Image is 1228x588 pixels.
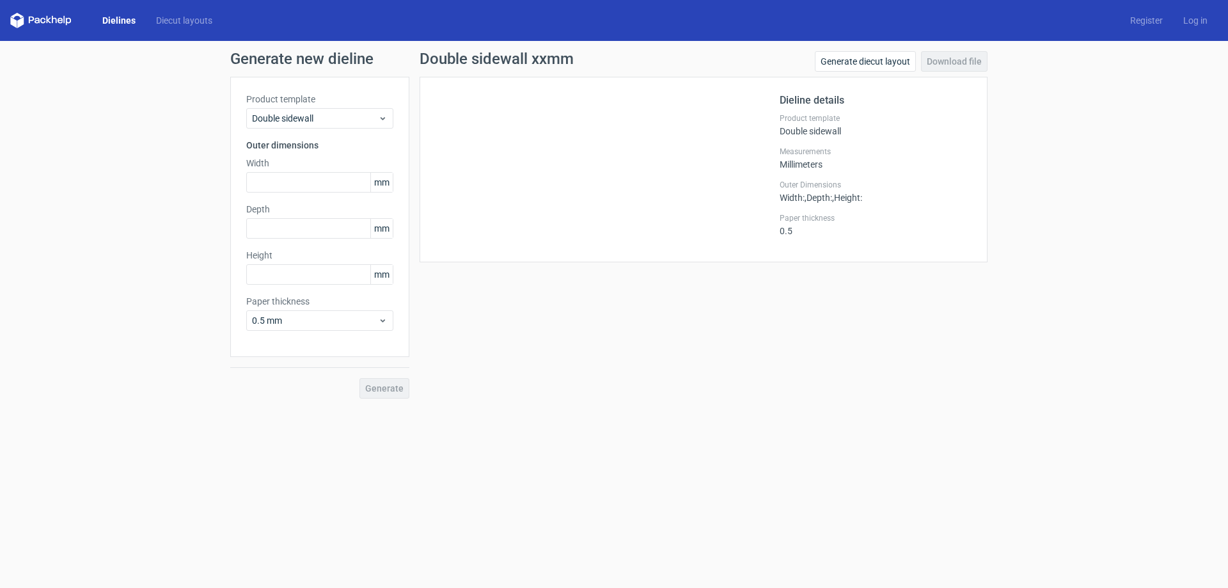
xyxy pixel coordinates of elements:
[146,14,223,27] a: Diecut layouts
[420,51,574,67] h1: Double sidewall xxmm
[805,193,832,203] span: , Depth :
[230,51,998,67] h1: Generate new dieline
[780,213,972,236] div: 0.5
[252,112,378,125] span: Double sidewall
[1120,14,1173,27] a: Register
[370,173,393,192] span: mm
[832,193,862,203] span: , Height :
[780,93,972,108] h2: Dieline details
[780,113,972,123] label: Product template
[92,14,146,27] a: Dielines
[246,249,393,262] label: Height
[246,157,393,170] label: Width
[370,219,393,238] span: mm
[780,147,972,170] div: Millimeters
[780,113,972,136] div: Double sidewall
[246,203,393,216] label: Depth
[246,93,393,106] label: Product template
[780,147,972,157] label: Measurements
[370,265,393,284] span: mm
[780,213,972,223] label: Paper thickness
[1173,14,1218,27] a: Log in
[780,193,805,203] span: Width :
[246,139,393,152] h3: Outer dimensions
[815,51,916,72] a: Generate diecut layout
[252,314,378,327] span: 0.5 mm
[780,180,972,190] label: Outer Dimensions
[246,295,393,308] label: Paper thickness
